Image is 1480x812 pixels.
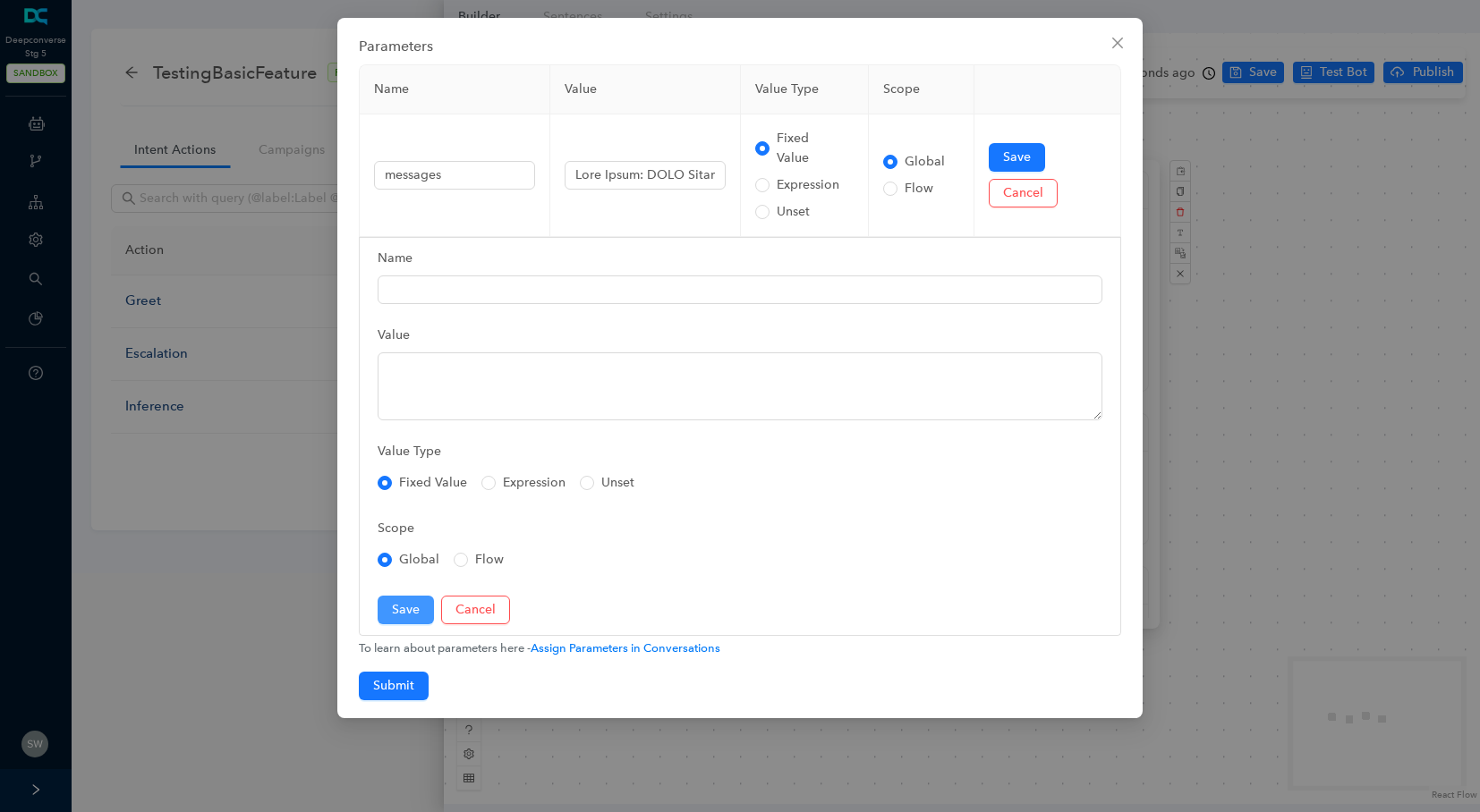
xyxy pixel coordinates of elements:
span: Cancel [1003,183,1043,203]
div: Parameters [359,36,1121,57]
button: Close [1103,29,1132,57]
span: Flow [897,179,940,199]
th: Name [360,65,550,114]
label: Value Type [378,442,454,461]
button: Submit [359,672,429,700]
span: Fixed Value [392,473,474,493]
button: Save [989,143,1045,172]
input: Name [378,275,1102,304]
button: Save [378,596,434,624]
th: Value Type [741,65,869,114]
button: Cancel [989,179,1058,207]
span: Save [1003,148,1031,167]
label: Value [378,326,422,345]
span: Cancel [455,600,496,620]
span: Expression [496,473,573,493]
th: Scope [869,65,974,114]
span: Submit [373,676,414,696]
label: Scope [378,519,427,538]
span: Unset [594,473,642,493]
label: Name [378,249,425,268]
span: Fixed Value [770,129,846,168]
span: Expression [770,175,846,195]
span: Global [392,550,447,570]
span: Flow [468,550,511,570]
a: Assign Parameters in Conversations [531,641,720,655]
span: close [1110,36,1125,50]
div: To learn about parameters here - [359,639,1121,657]
textarea: Value [378,352,1102,420]
th: Value [550,65,741,114]
span: Save [392,600,420,620]
span: Unset [770,202,817,222]
span: Global [897,152,952,172]
button: Cancel [441,596,510,624]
